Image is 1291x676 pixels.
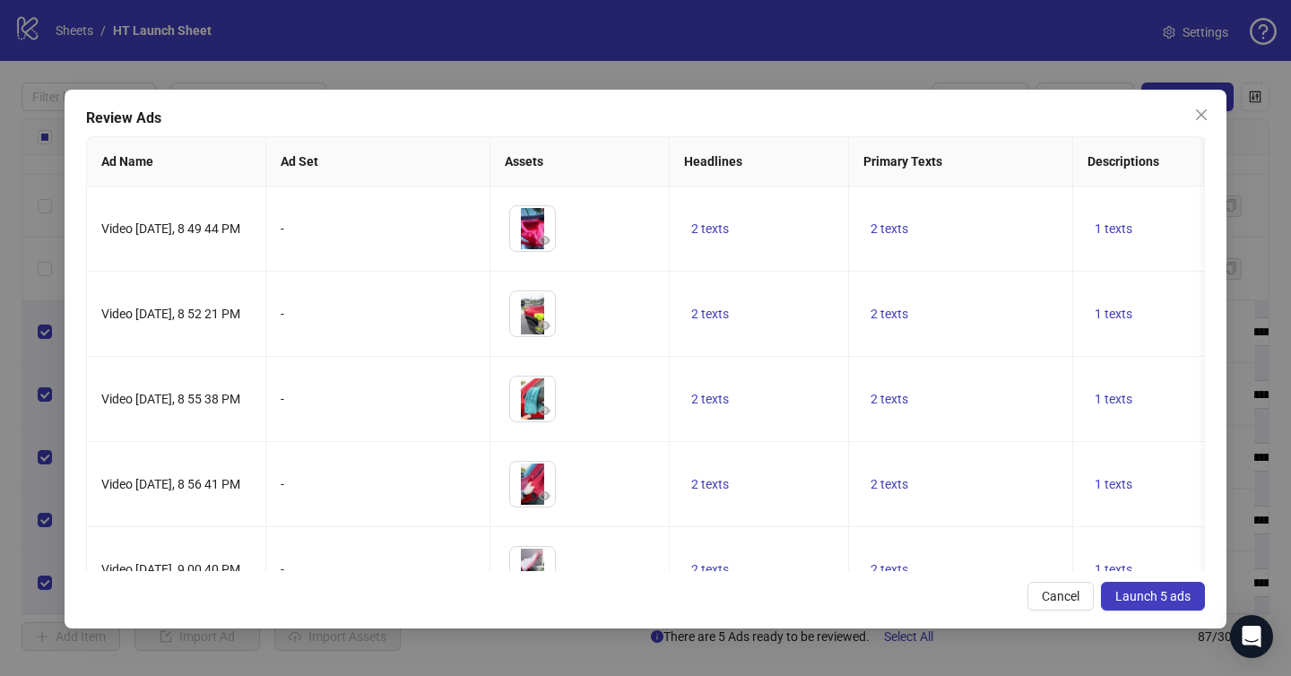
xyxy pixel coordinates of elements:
span: eye [538,490,550,502]
button: 2 texts [684,388,736,410]
img: Asset 1 [510,206,555,251]
button: Cancel [1027,582,1094,611]
img: Asset 1 [510,462,555,507]
span: 2 texts [691,307,729,321]
button: 2 texts [863,303,915,325]
button: 2 texts [863,218,915,239]
span: Video [DATE], 8 52 21 PM [101,307,240,321]
span: eye [538,234,550,247]
div: - [281,304,475,324]
span: 1 texts [1095,392,1132,406]
span: 1 texts [1095,307,1132,321]
span: 2 texts [871,221,908,236]
button: Preview [533,485,555,507]
button: 2 texts [684,218,736,239]
span: 1 texts [1095,477,1132,491]
img: Asset 1 [510,547,555,592]
span: eye [538,404,550,417]
div: - [281,474,475,494]
button: 1 texts [1087,218,1139,239]
button: 1 texts [1087,388,1139,410]
span: 2 texts [691,392,729,406]
img: Asset 1 [510,291,555,336]
th: Primary Texts [849,137,1073,186]
span: 2 texts [691,562,729,576]
span: 2 texts [871,477,908,491]
button: 2 texts [684,303,736,325]
img: Asset 1 [510,377,555,421]
button: 2 texts [863,388,915,410]
button: 1 texts [1087,473,1139,495]
button: Preview [533,230,555,251]
button: 2 texts [684,473,736,495]
span: 2 texts [871,392,908,406]
span: 2 texts [691,221,729,236]
span: eye [538,319,550,332]
button: 1 texts [1087,303,1139,325]
span: 2 texts [691,477,729,491]
span: Launch 5 ads [1115,589,1191,603]
span: Video [DATE], 8 55 38 PM [101,392,240,406]
th: Assets [490,137,670,186]
span: Video [DATE], 8 56 41 PM [101,477,240,491]
th: Ad Set [266,137,490,186]
button: 2 texts [684,559,736,580]
div: - [281,389,475,409]
button: 2 texts [863,559,915,580]
button: Launch 5 ads [1101,582,1205,611]
div: - [281,559,475,579]
th: Headlines [670,137,849,186]
div: Open Intercom Messenger [1230,615,1273,658]
span: close [1194,108,1209,122]
span: Cancel [1042,589,1079,603]
button: Close [1187,100,1216,129]
span: 2 texts [871,307,908,321]
button: 1 texts [1087,559,1139,580]
div: Review Ads [86,108,1205,129]
button: 2 texts [863,473,915,495]
span: 1 texts [1095,562,1132,576]
th: Ad Name [87,137,266,186]
div: - [281,219,475,238]
span: Video [DATE], 9 00 40 PM [101,562,240,576]
button: Preview [533,570,555,592]
span: 2 texts [871,562,908,576]
button: Preview [533,315,555,336]
span: Video [DATE], 8 49 44 PM [101,221,240,236]
span: 1 texts [1095,221,1132,236]
button: Preview [533,400,555,421]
